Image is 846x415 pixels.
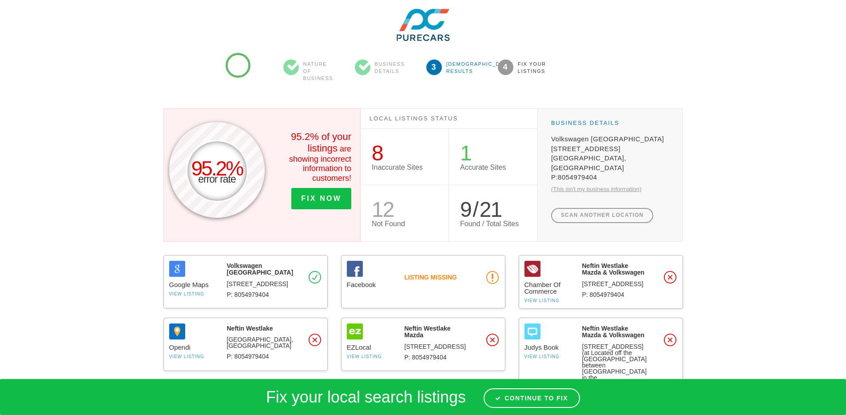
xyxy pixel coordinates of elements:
p: Not Found [372,220,437,227]
span: P:8054979404 [551,172,669,182]
h3: Volkswagen [GEOGRAPHIC_DATA] [227,263,291,276]
span: 1 [460,141,471,165]
span: Judys Book [524,344,573,351]
span: 21 [480,198,501,221]
p: P: 8054979404 [227,353,291,359]
img: Google Maps [169,261,185,277]
p: [STREET_ADDRESS] [405,343,469,350]
p: P: 8054979404 [405,354,469,360]
span: / [473,198,478,221]
img: listing-inaccurate.svg [664,334,676,346]
span: 9 [460,198,471,221]
span: Opendi [169,344,218,351]
p: Found / Total Sites [460,220,526,227]
img: Facebook [347,261,363,277]
h3: Business Details [551,120,669,126]
a: (This isn't my business information) [551,186,641,192]
img: EZLocal [347,323,363,339]
div: 95.2% [186,140,248,202]
a: Continue to fix [484,388,580,408]
span: Facebook [347,281,396,288]
p: [STREET_ADDRESS] [227,281,291,287]
a: View Listing [169,354,204,359]
span: Business Details [370,60,408,75]
span: 4 [498,60,513,75]
p: Inaccurate Sites [372,164,437,171]
p: [GEOGRAPHIC_DATA], [GEOGRAPHIC_DATA] [227,336,291,349]
img: listing-inaccurate.svg [486,334,499,346]
img: listing-missing.svg [486,271,499,284]
span: error rate [187,176,247,183]
p: [STREET_ADDRESS] [582,281,646,287]
span: Nature of Business [299,60,337,82]
span: EZLocal [347,344,396,351]
a: View Listing [524,354,560,359]
span: 12 [372,198,393,221]
img: listing-inaccurate.svg [664,271,676,283]
span: [DEMOGRAPHIC_DATA] Results [442,60,480,75]
p: P: 8054979404 [582,291,646,298]
h3: Local Listings Status [361,108,537,129]
span: 8 [372,141,383,165]
a: View Listing [524,298,560,303]
span: 95.2% of your listings [291,131,351,154]
h3: Neftin Westlake Mazda [405,325,469,339]
p: Accurate Sites [460,164,526,171]
h3: Neftin Westlake Mazda & Volkswagen [582,263,646,276]
h3: Listing missing [405,274,469,281]
span: Fix your local search listings [266,388,466,406]
img: Opendi [169,323,185,339]
span: 3 [426,60,442,75]
img: Chamber Of Commerce [524,261,540,277]
a: Fix Now [291,188,351,210]
a: Scan another location [551,208,654,223]
img: listing-inaccurate.svg [309,334,321,346]
img: Judys Book [524,323,540,339]
h3: Neftin Westlake [227,325,291,332]
h3: Neftin Westlake Mazda & Volkswagen [582,325,646,339]
span: Volkswagen [GEOGRAPHIC_DATA] [551,134,669,144]
span: are showing incorrect information to customers! [289,144,351,183]
span: Google Maps [169,281,218,288]
p: P: 8054979404 [227,291,291,298]
span: [STREET_ADDRESS] [GEOGRAPHIC_DATA], [GEOGRAPHIC_DATA] [551,144,669,172]
a: View Listing [347,354,382,359]
span: Fix your Listings [513,60,551,75]
span: Chamber Of Commerce [524,281,573,295]
img: GsEXJj1dRr2yxwfCSclf.png [381,9,465,41]
a: View Listing [169,291,204,296]
img: listing-accurate.svg [309,271,321,283]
